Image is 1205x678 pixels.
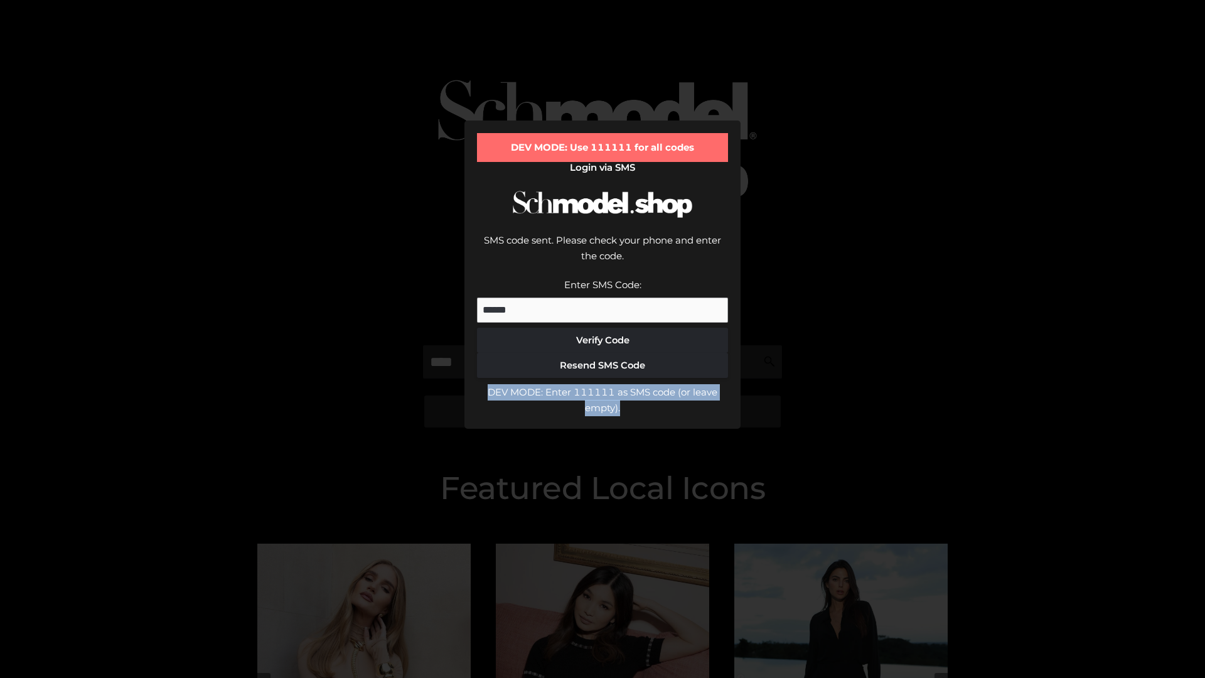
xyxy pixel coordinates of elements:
div: DEV MODE: Use 111111 for all codes [477,133,728,162]
img: Schmodel Logo [508,180,697,229]
label: Enter SMS Code: [564,279,641,291]
button: Verify Code [477,328,728,353]
div: SMS code sent. Please check your phone and enter the code. [477,232,728,277]
button: Resend SMS Code [477,353,728,378]
h2: Login via SMS [477,162,728,173]
div: DEV MODE: Enter 111111 as SMS code (or leave empty). [477,384,728,416]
